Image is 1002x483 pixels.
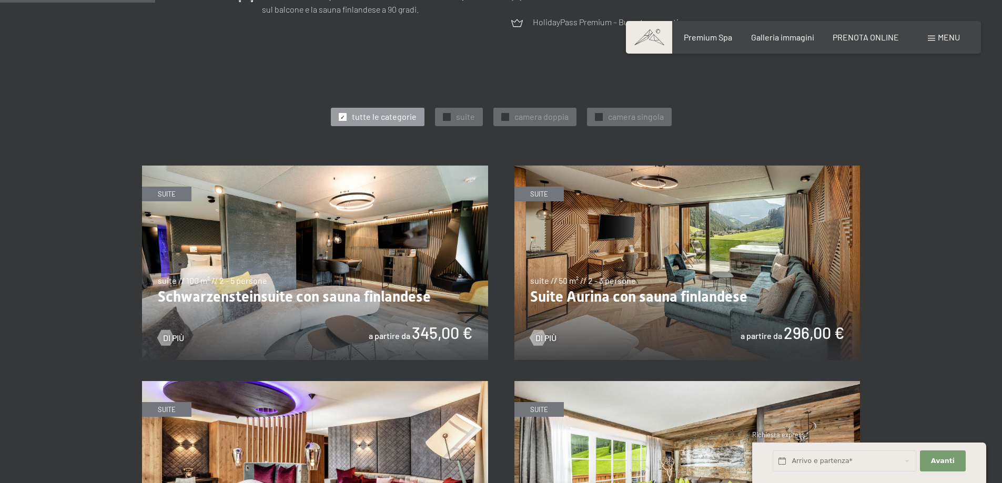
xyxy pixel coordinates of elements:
span: tutte le categorie [352,111,417,122]
button: Avanti [920,450,965,472]
a: Suite Aurina con sauna finlandese [514,166,861,172]
a: Romantic Suite con biosauna [142,382,488,388]
p: HolidayPass Premium – Bus e treno gratis [533,15,683,29]
span: Di più [535,332,556,344]
span: Menu [938,32,960,42]
img: Schwarzensteinsuite con sauna finlandese [142,166,488,360]
span: ✓ [444,114,449,121]
span: ✓ [596,114,601,121]
a: Chaletsuite con biosauna [514,382,861,388]
a: Premium Spa [684,32,732,42]
span: ✓ [340,114,345,121]
a: Di più [530,332,556,344]
span: suite [456,111,475,122]
a: Di più [158,332,184,344]
span: Di più [163,332,184,344]
span: Richiesta express [752,430,805,439]
span: camera singola [608,111,664,122]
span: Avanti [931,456,955,466]
a: Schwarzensteinsuite con sauna finlandese [142,166,488,172]
img: Suite Aurina con sauna finlandese [514,166,861,360]
a: Galleria immagini [751,32,814,42]
span: ✓ [503,114,507,121]
span: camera doppia [514,111,569,122]
a: PRENOTA ONLINE [833,32,899,42]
